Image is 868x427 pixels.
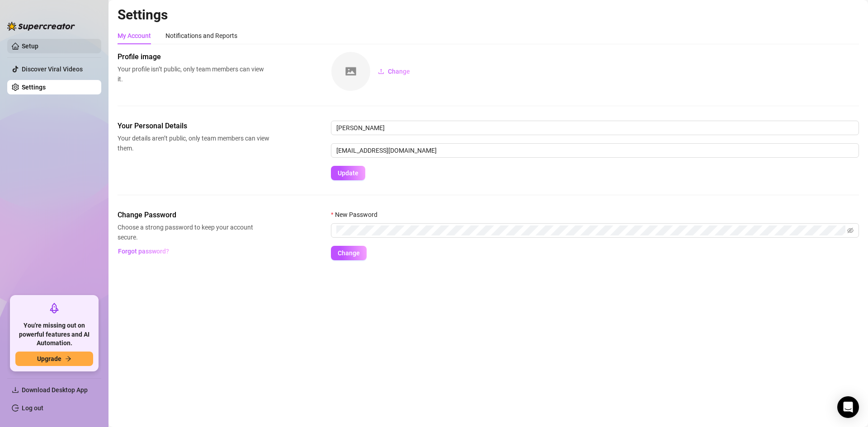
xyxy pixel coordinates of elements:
[165,31,237,41] div: Notifications and Reports
[118,210,269,221] span: Change Password
[22,42,38,50] a: Setup
[37,355,61,362] span: Upgrade
[378,68,384,75] span: upload
[118,31,151,41] div: My Account
[118,64,269,84] span: Your profile isn’t public, only team members can view it.
[22,84,46,91] a: Settings
[7,22,75,31] img: logo-BBDzfeDw.svg
[118,133,269,153] span: Your details aren’t public, only team members can view them.
[49,303,60,314] span: rocket
[331,166,365,180] button: Update
[22,404,43,412] a: Log out
[22,66,83,73] a: Discover Viral Videos
[837,396,859,418] div: Open Intercom Messenger
[118,121,269,131] span: Your Personal Details
[15,352,93,366] button: Upgradearrow-right
[118,52,269,62] span: Profile image
[118,244,169,258] button: Forgot password?
[65,356,71,362] span: arrow-right
[331,246,367,260] button: Change
[118,6,859,23] h2: Settings
[12,386,19,394] span: download
[371,64,417,79] button: Change
[331,210,383,220] label: New Password
[15,321,93,348] span: You're missing out on powerful features and AI Automation.
[331,52,370,91] img: square-placeholder.png
[331,121,859,135] input: Enter name
[338,249,360,257] span: Change
[336,225,845,235] input: New Password
[118,248,169,255] span: Forgot password?
[338,169,359,177] span: Update
[388,68,410,75] span: Change
[331,143,859,158] input: Enter new email
[22,386,88,394] span: Download Desktop App
[847,227,854,234] span: eye-invisible
[118,222,269,242] span: Choose a strong password to keep your account secure.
